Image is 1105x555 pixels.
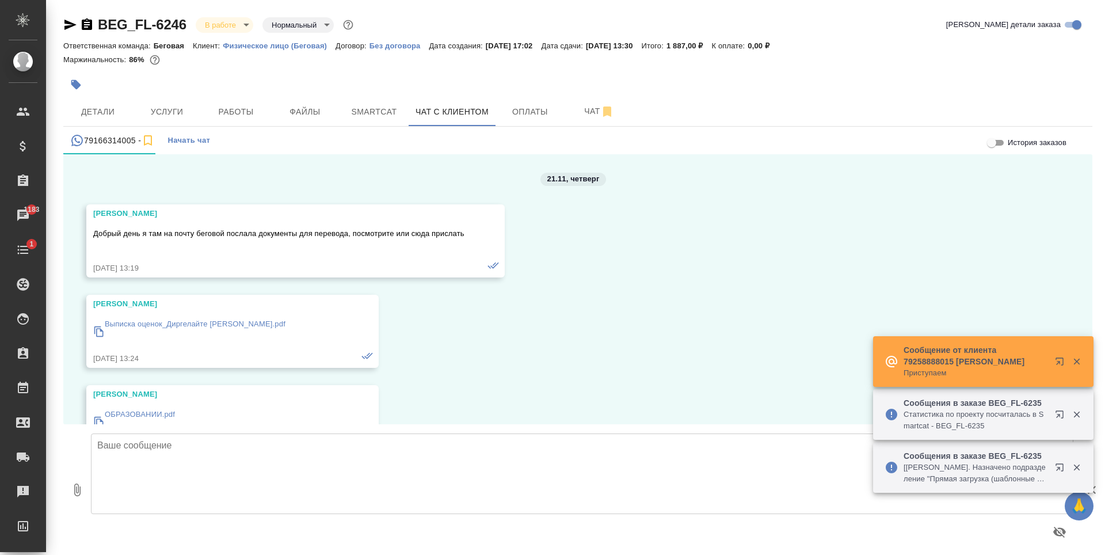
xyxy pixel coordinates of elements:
[586,41,642,50] p: [DATE] 13:30
[1065,462,1088,473] button: Закрыть
[1048,403,1076,431] button: Открыть в новой вкладке
[341,17,356,32] button: Доп статусы указывают на важность/срочность заказа
[1065,409,1088,420] button: Закрыть
[167,134,210,147] span: Начать чат
[369,40,429,50] a: Без договора
[93,228,464,240] p: Добрый день я там на почту беговой послала документы для перевода, посмотрите или сюда прислать
[63,18,77,32] button: Скопировать ссылку для ЯМессенджера
[70,134,155,148] div: 79166314005 (Ольга) - (undefined)
[904,409,1047,432] p: Cтатистика по проекту посчиталась в Smartcat - BEG_FL-6235
[93,389,338,400] div: [PERSON_NAME]
[904,367,1047,379] p: Приступаем
[666,41,712,50] p: 1 887,00 ₽
[1048,456,1076,484] button: Открыть в новой вкладке
[429,41,485,50] p: Дата создания:
[1048,350,1076,378] button: Открыть в новой вкладке
[129,55,147,64] p: 86%
[63,41,154,50] p: Ответственная команда:
[712,41,748,50] p: К оплате:
[748,41,778,50] p: 0,00 ₽
[486,41,542,50] p: [DATE] 17:02
[904,450,1047,462] p: Сообщения в заказе BEG_FL-6235
[223,40,336,50] a: Физическое лицо (Беговая)
[93,353,338,364] div: [DATE] 13:24
[223,41,336,50] p: Физическое лицо (Беговая)
[904,397,1047,409] p: Сообщения в заказе BEG_FL-6235
[416,105,489,119] span: Чат с клиентом
[1008,137,1066,149] span: История заказов
[571,104,627,119] span: Чат
[93,406,338,438] a: ОБРАЗОВАНИИ.pdf
[268,20,320,30] button: Нормальный
[541,41,585,50] p: Дата сдачи:
[904,344,1047,367] p: Сообщение от клиента 79258888015 [PERSON_NAME]
[547,173,600,185] p: 21.11, четверг
[262,17,334,33] div: В работе
[105,409,175,420] p: ОБРАЗОВАНИИ.pdf
[93,208,464,219] div: [PERSON_NAME]
[63,55,129,64] p: Маржинальность:
[63,72,89,97] button: Добавить тэг
[1065,356,1088,367] button: Закрыть
[3,235,43,264] a: 1
[336,41,369,50] p: Договор:
[105,318,285,330] p: Выписка оценок_Диргелайте [PERSON_NAME].pdf
[162,127,216,154] button: Начать чат
[154,41,193,50] p: Беговая
[93,315,338,347] a: Выписка оценок_Диргелайте [PERSON_NAME].pdf
[70,105,125,119] span: Детали
[642,41,666,50] p: Итого:
[139,105,195,119] span: Услуги
[201,20,239,30] button: В работе
[3,201,43,230] a: 1183
[80,18,94,32] button: Скопировать ссылку
[346,105,402,119] span: Smartcat
[196,17,253,33] div: В работе
[208,105,264,119] span: Работы
[600,105,614,119] svg: Отписаться
[502,105,558,119] span: Оплаты
[141,134,155,147] svg: Подписаться
[17,204,46,215] span: 1183
[22,238,40,250] span: 1
[193,41,223,50] p: Клиент:
[369,41,429,50] p: Без договора
[277,105,333,119] span: Файлы
[946,19,1061,31] span: [PERSON_NAME] детали заказа
[98,17,186,32] a: BEG_FL-6246
[904,462,1047,485] p: [[PERSON_NAME]. Назначено подразделение "Прямая загрузка (шаблонные документы)"
[93,298,338,310] div: [PERSON_NAME]
[93,263,464,274] div: [DATE] 13:19
[63,127,1092,154] div: simple tabs example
